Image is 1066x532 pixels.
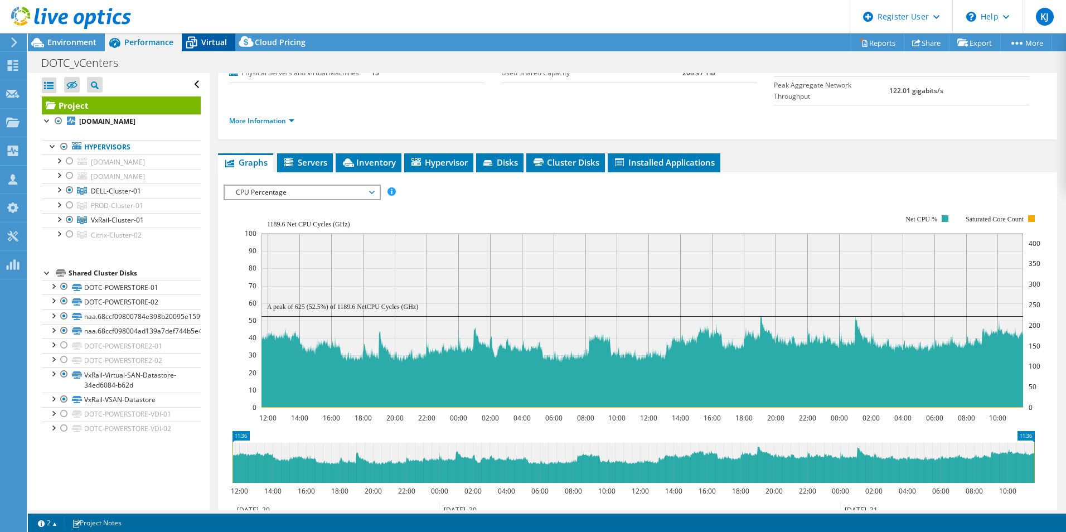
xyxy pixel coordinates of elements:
text: 50 [249,316,256,325]
text: 14:00 [665,486,682,496]
h1: DOTC_vCenters [36,57,135,69]
text: 18:00 [331,486,348,496]
span: DELL-Cluster-01 [91,186,141,196]
text: 100 [1029,361,1040,371]
div: Shared Cluster Disks [69,267,201,280]
text: 80 [249,263,256,273]
span: PROD-Cluster-01 [91,201,143,210]
span: Disks [482,157,518,168]
text: 20:00 [364,486,381,496]
b: 122.01 gigabits/s [889,86,943,95]
a: Hypervisors [42,140,201,154]
text: 50 [1029,382,1036,391]
text: 00:00 [449,413,467,423]
a: Export [949,34,1001,51]
a: DOTC-POWERSTORE-01 [42,280,201,294]
text: 22:00 [798,413,816,423]
text: 1189.6 Net CPU Cycles (GHz) [267,220,350,228]
a: VxRail-VSAN-Datastore [42,393,201,407]
text: 02:00 [481,413,498,423]
text: 10:00 [608,413,625,423]
text: 14:00 [264,486,281,496]
span: Cluster Disks [532,157,599,168]
span: KJ [1036,8,1054,26]
text: 04:00 [497,486,515,496]
svg: \n [966,12,976,22]
text: 22:00 [798,486,816,496]
text: 06:00 [926,413,943,423]
text: 12:00 [631,486,648,496]
text: 22:00 [418,413,435,423]
span: Environment [47,37,96,47]
text: 16:00 [297,486,314,496]
text: 16:00 [703,413,720,423]
text: 20:00 [767,413,784,423]
text: 12:00 [639,413,657,423]
a: DOTC-POWERSTORE-VDI-01 [42,407,201,422]
text: 10:00 [989,413,1006,423]
text: 14:00 [671,413,689,423]
span: Servers [283,157,327,168]
a: DOTC-POWERSTORE2-01 [42,338,201,353]
text: 18:00 [354,413,371,423]
a: DOTC-POWERSTORE-02 [42,294,201,309]
text: Saturated Core Count [966,215,1024,223]
text: 400 [1029,239,1040,248]
text: 150 [1029,341,1040,351]
span: Hypervisor [410,157,468,168]
b: [DOMAIN_NAME] [79,117,135,126]
text: 04:00 [894,413,911,423]
a: More Information [229,116,294,125]
text: 08:00 [564,486,582,496]
span: [DOMAIN_NAME] [91,157,145,167]
label: Physical Servers and Virtual Machines [229,67,371,79]
text: 08:00 [576,413,594,423]
text: 06:00 [531,486,548,496]
a: Project Notes [64,516,129,530]
text: 0 [253,403,256,412]
a: VxRail-Cluster-01 [42,213,201,228]
text: 10:00 [598,486,615,496]
text: 08:00 [965,486,982,496]
label: Used Shared Capacity [501,67,682,79]
text: 18:00 [735,413,752,423]
a: DOTC-POWERSTORE-VDI-02 [42,422,201,436]
span: Citrix-Cluster-02 [91,230,142,240]
text: 02:00 [464,486,481,496]
text: 12:00 [230,486,248,496]
a: More [1000,34,1052,51]
text: 60 [249,298,256,308]
text: 00:00 [830,413,847,423]
a: DELL-Cluster-01 [42,183,201,198]
text: 00:00 [831,486,849,496]
a: naa.68ccf09800784e398b20095e1599fc89 [42,309,201,324]
span: Performance [124,37,173,47]
text: 250 [1029,300,1040,309]
text: 70 [249,281,256,291]
text: 10 [249,385,256,395]
text: 40 [249,333,256,342]
text: 04:00 [898,486,915,496]
a: Share [904,34,949,51]
text: 04:00 [513,413,530,423]
text: 16:00 [698,486,715,496]
b: 13 [371,68,379,78]
text: 0 [1029,403,1033,412]
label: Peak Aggregate Network Throughput [774,80,890,102]
text: 18:00 [731,486,749,496]
text: 02:00 [865,486,882,496]
a: Citrix-Cluster-02 [42,228,201,242]
text: 02:00 [862,413,879,423]
span: Cloud Pricing [255,37,306,47]
span: Graphs [224,157,268,168]
text: 20 [249,368,256,378]
text: 200 [1029,321,1040,330]
text: 06:00 [932,486,949,496]
a: Project [42,96,201,114]
a: VxRail-Virtual-SAN-Datastore-34ed6084-b62d [42,367,201,392]
text: A peak of 625 (52.5%) of 1189.6 NetCPU Cycles (GHz) [267,303,418,311]
text: 10:00 [999,486,1016,496]
a: DOTC-POWERSTORE2-02 [42,353,201,367]
text: 100 [245,229,256,238]
span: Virtual [201,37,227,47]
